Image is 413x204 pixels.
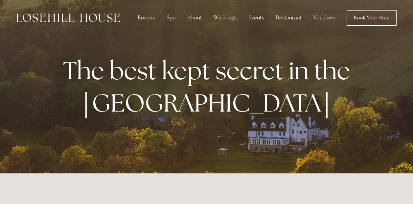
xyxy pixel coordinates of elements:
a: Book Your Stay [347,10,397,26]
div: Events [243,11,269,24]
div: Weddings [209,11,242,24]
div: Spa [161,11,181,24]
a: Vouchers [308,11,341,24]
div: About [182,11,207,24]
img: Losehill House [16,13,120,22]
strong: The best kept secret in the [GEOGRAPHIC_DATA] [63,54,355,119]
div: Restaurant [271,11,307,24]
div: Rooms [132,11,160,24]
